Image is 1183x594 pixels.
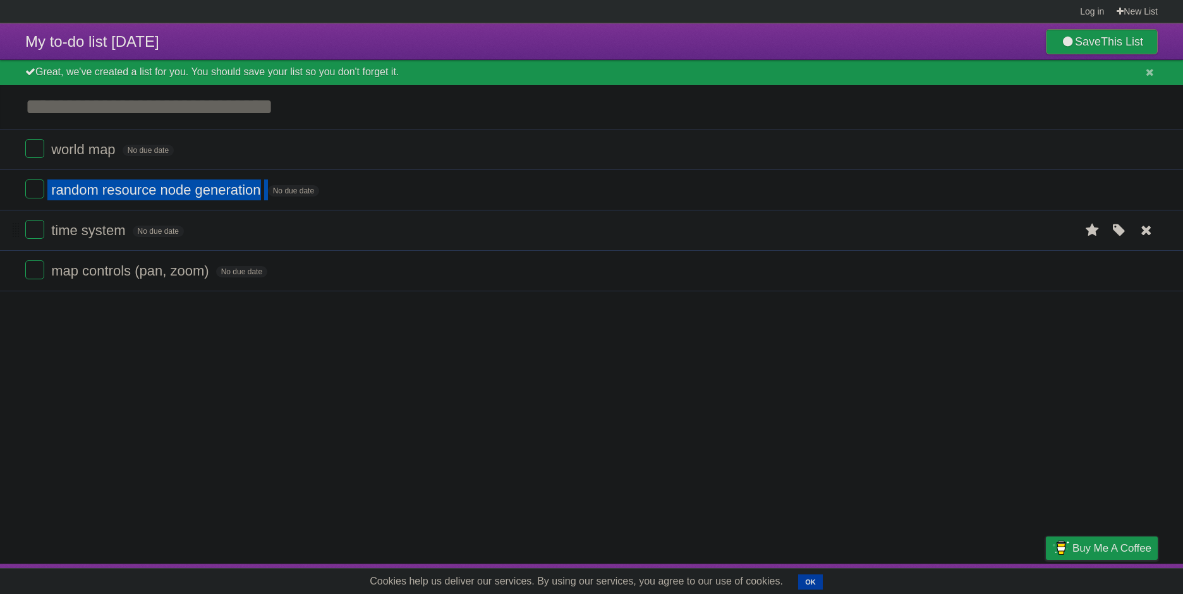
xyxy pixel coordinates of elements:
[25,179,44,198] label: Done
[1046,29,1158,54] a: SaveThis List
[268,185,319,197] span: No due date
[25,260,44,279] label: Done
[51,142,118,157] span: world map
[25,220,44,239] label: Done
[1052,537,1069,559] img: Buy me a coffee
[357,569,796,594] span: Cookies help us deliver our services. By using our services, you agree to our use of cookies.
[25,139,44,158] label: Done
[1081,220,1105,241] label: Star task
[51,222,128,238] span: time system
[878,567,904,591] a: About
[1078,567,1158,591] a: Suggest a feature
[133,226,184,237] span: No due date
[123,145,174,156] span: No due date
[1029,567,1062,591] a: Privacy
[51,182,264,198] span: random resource node generation
[986,567,1014,591] a: Terms
[51,263,212,279] span: map controls (pan, zoom)
[1101,35,1143,48] b: This List
[919,567,971,591] a: Developers
[25,33,159,50] span: My to-do list [DATE]
[798,574,823,590] button: OK
[1072,537,1151,559] span: Buy me a coffee
[1046,536,1158,560] a: Buy me a coffee
[216,266,267,277] span: No due date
